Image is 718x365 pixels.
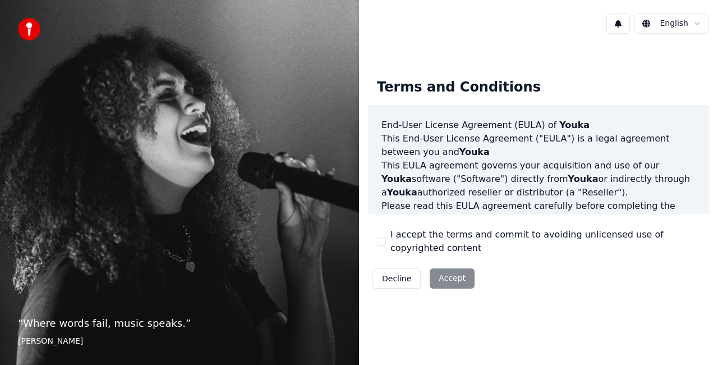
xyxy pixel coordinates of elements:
[381,159,696,199] p: This EULA agreement governs your acquisition and use of our software ("Software") directly from o...
[381,118,696,132] h3: End-User License Agreement (EULA) of
[536,214,566,225] span: Youka
[381,132,696,159] p: This End-User License Agreement ("EULA") is a legal agreement between you and
[372,268,421,289] button: Decline
[390,228,700,255] label: I accept the terms and commit to avoiding unlicensed use of copyrighted content
[18,316,341,331] p: “ Where words fail, music speaks. ”
[18,336,341,347] footer: [PERSON_NAME]
[18,18,40,40] img: youka
[568,174,599,184] span: Youka
[381,174,412,184] span: Youka
[381,199,696,253] p: Please read this EULA agreement carefully before completing the installation process and using th...
[368,70,550,106] div: Terms and Conditions
[459,147,490,157] span: Youka
[559,120,590,130] span: Youka
[387,187,417,198] span: Youka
